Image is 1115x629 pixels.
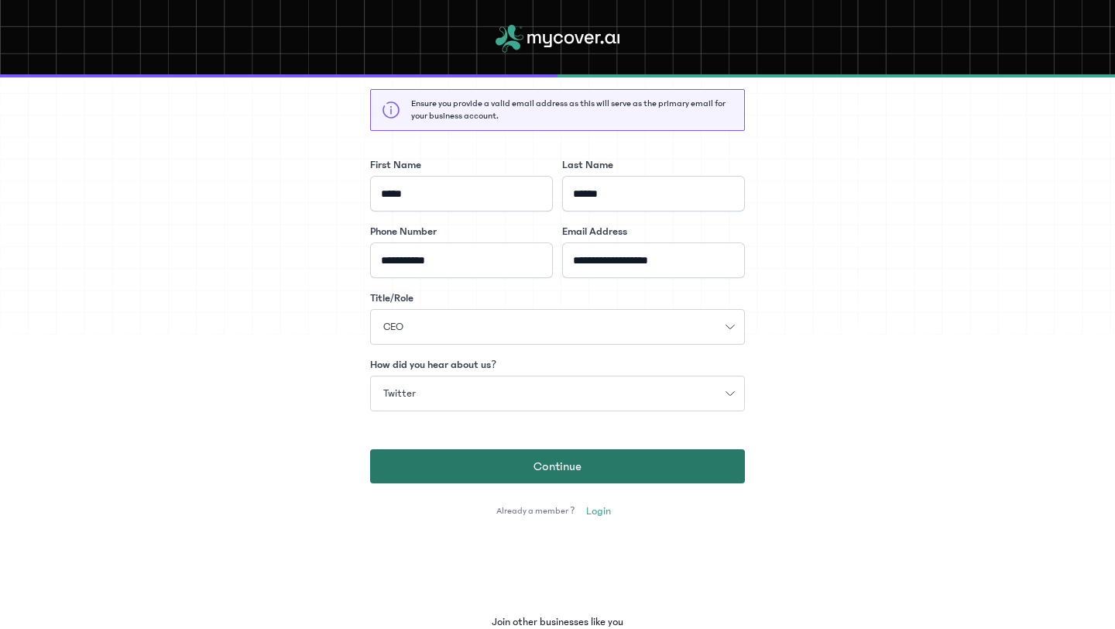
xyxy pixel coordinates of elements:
[578,499,619,524] a: Login
[370,376,745,411] button: Twitter
[374,386,425,402] span: Twitter
[370,290,413,306] label: Title/Role
[496,505,575,517] span: Already a member ?
[562,157,613,173] label: Last Name
[370,449,745,483] button: Continue
[562,224,627,239] label: Email Address
[370,357,496,373] label: How did you hear about us?
[411,98,733,122] p: Ensure you provide a valid email address as this will serve as the primary email for your busines...
[370,224,437,239] label: Phone Number
[374,319,413,335] span: CEO
[370,157,421,173] label: First Name
[586,504,611,519] span: Login
[533,457,582,476] span: Continue
[370,309,745,345] button: CEO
